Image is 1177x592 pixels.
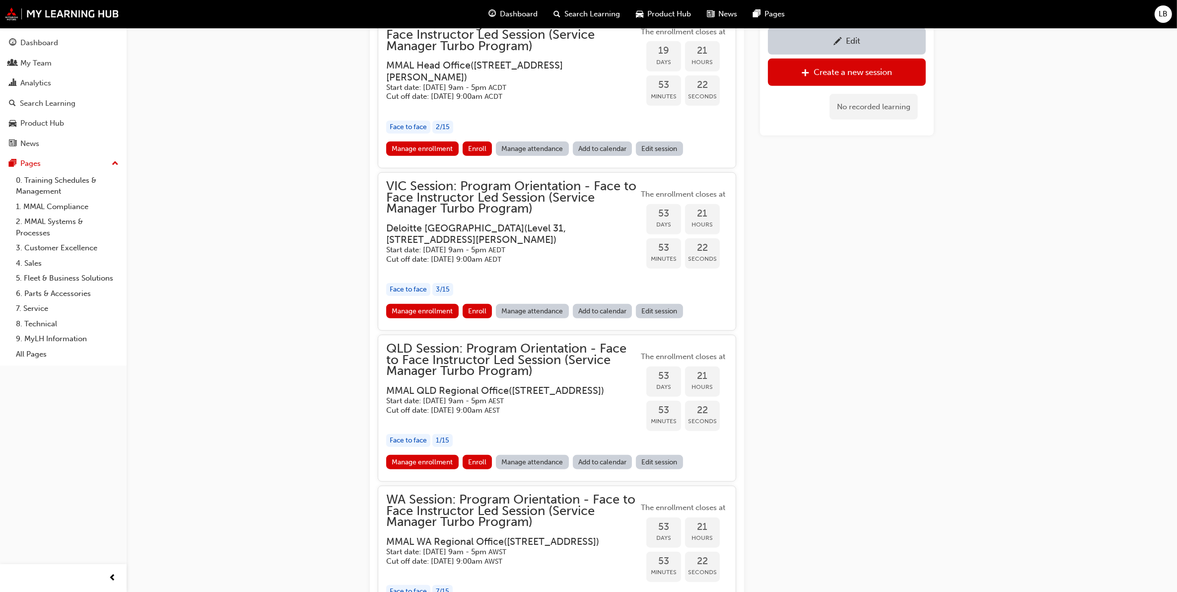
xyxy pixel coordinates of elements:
a: Edit [768,27,926,54]
span: The enrollment closes at [638,189,728,200]
span: 21 [685,208,720,220]
span: 21 [685,45,720,57]
div: 2 / 15 [432,121,453,134]
h3: Deloitte [GEOGRAPHIC_DATA] ( Level 31, [STREET_ADDRESS][PERSON_NAME] ) [386,222,623,246]
span: people-icon [9,59,16,68]
span: Enroll [468,458,486,466]
button: VIC Session: Program Orientation - Face to Face Instructor Led Session (Service Manager Turbo Pro... [386,181,728,322]
a: 1. MMAL Compliance [12,199,123,215]
div: My Team [20,58,52,69]
span: Minutes [646,567,681,578]
span: search-icon [554,8,561,20]
span: Dashboard [500,8,538,20]
a: 9. MyLH Information [12,331,123,347]
span: guage-icon [9,39,16,48]
span: up-icon [112,157,119,170]
span: Australian Eastern Standard Time AEST [488,397,504,405]
div: 3 / 15 [432,283,453,296]
span: Enroll [468,307,486,315]
span: Seconds [685,567,720,578]
span: Australian Western Standard Time AWST [485,557,502,566]
span: Australian Central Daylight Time ACDT [485,92,502,101]
a: Manage attendance [496,142,569,156]
span: Days [646,219,681,230]
a: Search Learning [4,94,123,113]
span: Days [646,57,681,68]
span: VIC Session: Program Orientation - Face to Face Instructor Led Session (Service Manager Turbo Pro... [386,181,638,215]
a: news-iconNews [699,4,746,24]
span: Pages [765,8,785,20]
h5: Cut off date: [DATE] 9:00am [386,557,623,566]
button: Pages [4,154,123,173]
a: search-iconSearch Learning [546,4,628,24]
span: 53 [646,242,681,254]
span: 22 [685,556,720,567]
a: Create a new session [768,58,926,85]
span: Australian Western Standard Time AWST [488,548,506,556]
button: SA Session: Program Orientation - Face to Face Instructor Led Session (Service Manager Turbo Prog... [386,18,728,160]
span: news-icon [707,8,715,20]
span: news-icon [9,140,16,148]
span: News [719,8,738,20]
div: Edit [846,36,860,46]
span: Seconds [685,253,720,265]
span: LB [1159,8,1168,20]
a: 2. MMAL Systems & Processes [12,214,123,240]
a: All Pages [12,347,123,362]
span: Minutes [646,416,681,427]
a: mmal [5,7,119,20]
a: Edit session [636,304,683,318]
span: The enrollment closes at [638,502,728,514]
span: Australian Central Daylight Time ACDT [488,83,506,92]
a: 3. Customer Excellence [12,240,123,256]
div: Pages [20,158,41,169]
div: Create a new session [814,67,893,77]
span: Enroll [468,145,486,153]
h5: Start date: [DATE] 9am - 5pm [386,547,623,557]
div: Search Learning [20,98,75,109]
div: No recorded learning [830,93,918,120]
a: 5. Fleet & Business Solutions [12,271,123,286]
a: Manage enrollment [386,142,459,156]
span: Seconds [685,416,720,427]
a: Edit session [636,455,683,469]
button: Enroll [463,455,492,469]
span: 22 [685,242,720,254]
span: Australian Eastern Daylight Time AEDT [485,255,501,264]
a: Dashboard [4,34,123,52]
a: 8. Technical [12,316,123,332]
a: 6. Parts & Accessories [12,286,123,301]
span: Search Learning [565,8,621,20]
button: Enroll [463,304,492,318]
h5: Start date: [DATE] 9am - 5pm [386,245,623,255]
div: Product Hub [20,118,64,129]
span: Seconds [685,91,720,102]
span: Product Hub [648,8,692,20]
div: Dashboard [20,37,58,49]
span: pages-icon [9,159,16,168]
span: Australian Eastern Standard Time AEST [485,406,500,415]
a: Add to calendar [573,304,632,318]
span: search-icon [9,99,16,108]
span: Hours [685,381,720,393]
h5: Cut off date: [DATE] 9:00am [386,406,623,415]
span: car-icon [636,8,644,20]
span: Hours [685,219,720,230]
span: 21 [685,521,720,533]
span: pages-icon [754,8,761,20]
span: Minutes [646,91,681,102]
div: Face to face [386,121,430,134]
a: Analytics [4,74,123,92]
h5: Cut off date: [DATE] 9:00am [386,92,623,101]
a: 4. Sales [12,256,123,271]
h5: Start date: [DATE] 9am - 5pm [386,396,623,406]
a: Edit session [636,142,683,156]
a: My Team [4,54,123,73]
a: guage-iconDashboard [481,4,546,24]
a: Add to calendar [573,142,632,156]
span: Australian Eastern Daylight Time AEDT [488,246,505,254]
span: plus-icon [802,68,810,78]
span: 53 [646,556,681,567]
a: Add to calendar [573,455,632,469]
